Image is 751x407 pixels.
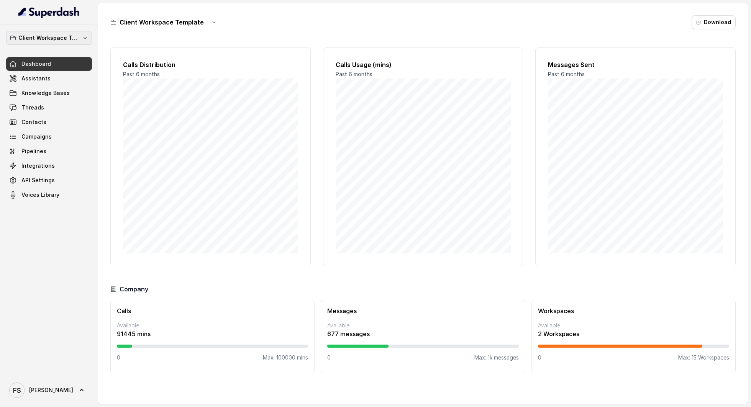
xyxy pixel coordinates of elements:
p: 0 [327,354,331,361]
p: Max: 1k messages [474,354,519,361]
h2: Calls Usage (mins) [336,60,511,69]
span: Threads [21,104,44,111]
a: Contacts [6,115,92,129]
a: Pipelines [6,144,92,158]
span: Integrations [21,162,55,170]
span: API Settings [21,177,55,184]
h2: Calls Distribution [123,60,298,69]
span: Assistants [21,75,51,82]
p: Available [117,322,308,329]
p: 677 messages [327,329,518,338]
span: Pipelines [21,147,46,155]
a: API Settings [6,173,92,187]
a: Assistants [6,72,92,85]
span: [PERSON_NAME] [29,386,73,394]
h3: Calls [117,306,308,315]
a: Threads [6,101,92,114]
h2: Messages Sent [548,60,723,69]
p: Client Workspace Template [18,33,80,42]
a: Knowledge Bases [6,86,92,100]
span: Voices Library [21,191,59,199]
span: Campaigns [21,133,52,141]
span: Contacts [21,118,46,126]
p: 91445 mins [117,329,308,338]
button: Download [692,15,736,29]
a: [PERSON_NAME] [6,379,92,401]
h3: Messages [327,306,518,315]
p: 2 Workspaces [538,329,729,338]
a: Campaigns [6,130,92,144]
img: light.svg [18,6,80,18]
span: Knowledge Bases [21,89,70,97]
h3: Company [120,284,148,294]
button: Client Workspace Template [6,31,92,45]
a: Integrations [6,159,92,173]
p: 0 [117,354,120,361]
span: Past 6 months [548,71,585,77]
a: Voices Library [6,188,92,202]
p: Max: 100000 mins [263,354,308,361]
h3: Workspaces [538,306,729,315]
p: Available [327,322,518,329]
p: 0 [538,354,541,361]
p: Max: 15 Workspaces [678,354,729,361]
a: Dashboard [6,57,92,71]
span: Past 6 months [336,71,372,77]
text: FS [13,386,21,394]
span: Dashboard [21,60,51,68]
p: Available [538,322,729,329]
h3: Client Workspace Template [120,18,204,27]
span: Past 6 months [123,71,160,77]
